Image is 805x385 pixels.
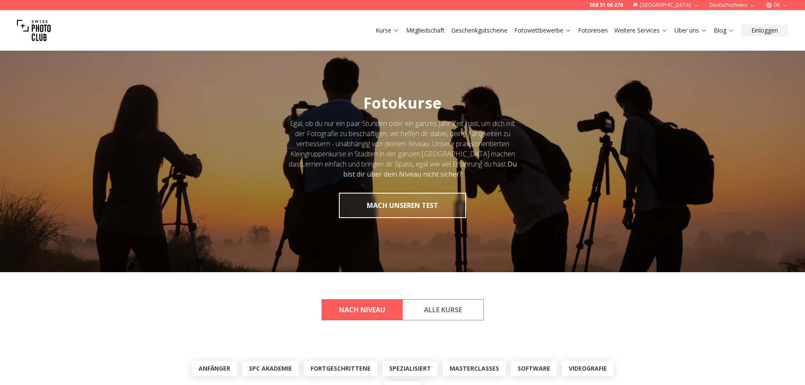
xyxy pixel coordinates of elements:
[376,26,399,35] a: Kurse
[322,300,403,320] button: By Level
[363,93,442,113] span: Fotokurse
[339,193,466,218] button: MACH UNSEREN TEST
[578,26,608,35] a: Fotoreisen
[322,299,484,320] div: Course filter
[443,361,506,376] a: MasterClasses
[242,361,299,376] a: SPC Akademie
[451,26,508,35] a: Geschenkgutscheine
[575,25,611,36] button: Fotoreisen
[17,14,51,47] img: Swiss photo club
[514,26,571,35] a: Fotowettbewerbe
[674,26,707,35] a: Über uns
[562,361,614,376] a: Videografie
[372,25,403,36] button: Kurse
[710,25,738,36] button: Blog
[288,118,518,179] div: Egal, ob du nur ein paar Stunden oder ein ganzes Jahr Zeit hast, um dich mit der Fotografie zu be...
[403,300,483,320] button: All Courses
[403,25,448,36] button: Mitgliedschaft
[192,361,237,376] a: Anfänger
[406,26,445,35] a: Mitgliedschaft
[611,25,671,36] button: Weitere Services
[589,2,623,8] a: 058 51 00 270
[671,25,710,36] button: Über uns
[448,25,511,36] button: Geschenkgutscheine
[614,26,668,35] a: Weitere Services
[382,361,438,376] a: Spezialisiert
[511,25,575,36] button: Fotowettbewerbe
[714,26,734,35] a: Blog
[304,361,377,376] a: Fortgeschrittene
[741,25,788,36] button: Einloggen
[511,361,557,376] a: Software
